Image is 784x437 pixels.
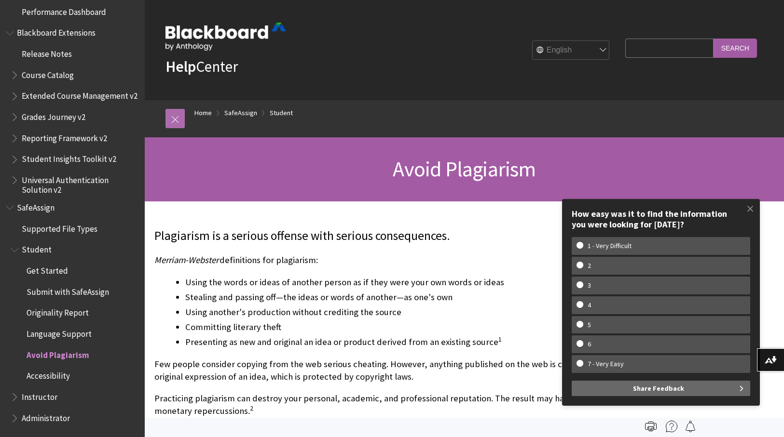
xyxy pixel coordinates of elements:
[154,254,219,265] span: Merriam-Webster
[17,25,96,38] span: Blackboard Extensions
[714,39,757,57] input: Search
[22,130,107,143] span: Reporting Framework v2
[577,340,602,348] w-span: 6
[685,421,696,432] img: Follow this page
[393,156,536,182] span: Avoid Plagiarism
[27,347,89,360] span: Avoid Plagiarism
[165,57,196,76] strong: Help
[577,301,602,309] w-span: 4
[22,389,57,402] span: Instructor
[22,4,106,17] span: Performance Dashboard
[6,25,139,195] nav: Book outline for Blackboard Extensions
[185,335,632,349] li: Presenting as new and original an idea or product derived from an existing source
[22,88,138,101] span: Extended Course Management v2
[22,46,72,59] span: Release Notes
[22,410,70,423] span: Administrator
[185,291,632,304] li: Stealing and passing off—the ideas or words of another—as one's own
[17,199,55,212] span: SafeAssign
[22,221,97,234] span: Supported File Types
[577,321,602,329] w-span: 5
[577,262,602,270] w-span: 2
[27,263,68,276] span: Get Started
[577,242,643,250] w-span: 1 - Very Difficult
[666,421,677,432] img: More help
[498,335,502,344] sup: 1
[154,254,632,266] p: definitions for plagiarism:
[633,381,684,396] span: Share Feedback
[572,209,750,229] div: How easy was it to find the information you were looking for [DATE]?
[165,23,286,51] img: Blackboard by Anthology
[154,358,632,383] p: Few people consider copying from the web serious cheating. However, anything published on the web...
[533,41,610,60] select: Site Language Selector
[154,392,632,417] p: Practicing plagiarism can destroy your personal, academic, and professional reputation. The resul...
[185,320,632,334] li: Committing literary theft
[645,421,657,432] img: Print
[6,199,139,426] nav: Book outline for Blackboard SafeAssign
[22,172,138,195] span: Universal Authentication Solution v2
[224,107,257,119] a: SafeAssign
[270,107,293,119] a: Student
[27,284,109,297] span: Submit with SafeAssign
[27,305,89,318] span: Originality Report
[572,381,750,396] button: Share Feedback
[194,107,212,119] a: Home
[22,109,85,122] span: Grades Journey v2
[185,276,632,289] li: Using the words or ideas of another person as if they were your own words or ideas
[22,242,52,255] span: Student
[22,67,74,80] span: Course Catalog
[577,281,602,290] w-span: 3
[577,360,635,368] w-span: 7 - Very Easy
[22,151,116,164] span: Student Insights Toolkit v2
[250,404,253,412] sup: 2
[27,326,92,339] span: Language Support
[165,57,238,76] a: HelpCenter
[27,368,70,381] span: Accessibility
[185,305,632,319] li: Using another's production without crediting the source
[154,227,632,245] p: Plagiarism is a serious offense with serious consequences.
